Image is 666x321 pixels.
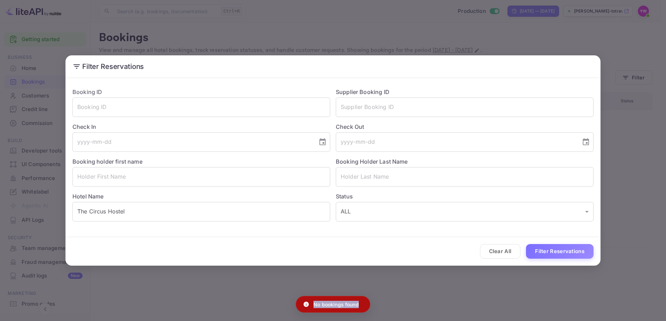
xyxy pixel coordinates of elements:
label: Hotel Name [72,193,104,200]
div: ALL [336,202,594,221]
input: Holder First Name [72,167,330,187]
label: Booking holder first name [72,158,142,165]
label: Booking Holder Last Name [336,158,408,165]
button: Clear All [480,244,521,259]
button: Filter Reservations [526,244,594,259]
label: Check In [72,123,330,131]
p: No bookings found [313,301,359,308]
input: Booking ID [72,97,330,117]
input: yyyy-mm-dd [336,132,576,152]
label: Check Out [336,123,594,131]
button: Choose date [316,135,330,149]
input: Hotel Name [72,202,330,221]
input: Holder Last Name [336,167,594,187]
input: yyyy-mm-dd [72,132,313,152]
label: Booking ID [72,88,102,95]
h2: Filter Reservations [65,55,601,78]
label: Status [336,192,594,201]
button: Choose date [579,135,593,149]
input: Supplier Booking ID [336,97,594,117]
label: Supplier Booking ID [336,88,389,95]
